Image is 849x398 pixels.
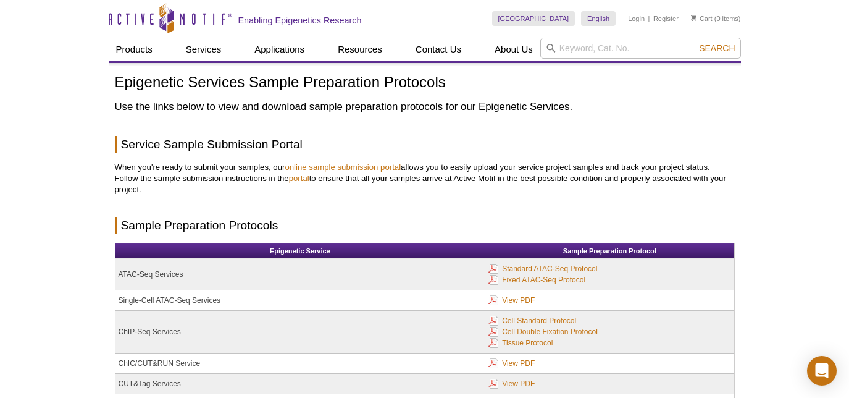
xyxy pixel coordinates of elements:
[115,74,735,92] h1: Epigenetic Services Sample Preparation Protocols
[238,15,362,26] h2: Enabling Epigenetics Research
[115,290,486,311] td: Single-Cell ATAC-Seq Services
[488,314,576,328] a: Cell Standard Protocol
[109,38,160,61] a: Products
[488,325,598,339] a: Cell Double Fixation Protocol
[485,243,734,259] th: Sample Preparation Protocol
[115,243,486,259] th: Epigenetic Service
[581,11,616,26] a: English
[648,11,650,26] li: |
[115,162,735,195] p: When you're ready to submit your samples, our allows you to easily upload your service project sa...
[488,273,585,287] a: Fixed ATAC-Seq Protocol
[695,43,738,54] button: Search
[488,294,535,307] a: View PDF
[807,356,837,386] div: Open Intercom Messenger
[330,38,390,61] a: Resources
[691,14,713,23] a: Cart
[115,374,486,394] td: CUT&Tag Services
[540,38,741,59] input: Keyword, Cat. No.
[488,377,535,391] a: View PDF
[115,311,486,354] td: ChIP-Seq Services
[115,99,735,114] h2: Use the links below to view and download sample preparation protocols for our Epigenetic Services.
[115,217,735,234] h2: Sample Preparation Protocols
[699,43,735,53] span: Search
[247,38,312,61] a: Applications
[628,14,645,23] a: Login
[691,15,696,21] img: Your Cart
[178,38,229,61] a: Services
[289,174,309,183] a: portal
[653,14,679,23] a: Register
[115,354,486,374] td: ChIC/CUT&RUN Service
[487,38,540,61] a: About Us
[691,11,741,26] li: (0 items)
[488,262,597,276] a: Standard ATAC-Seq Protocol
[488,336,553,350] a: Tissue Protocol
[285,163,401,172] a: online sample submission portal
[488,357,535,370] a: View PDF
[115,136,735,153] h2: Service Sample Submission Portal
[408,38,469,61] a: Contact Us
[115,259,486,290] td: ATAC-Seq Services
[492,11,575,26] a: [GEOGRAPHIC_DATA]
